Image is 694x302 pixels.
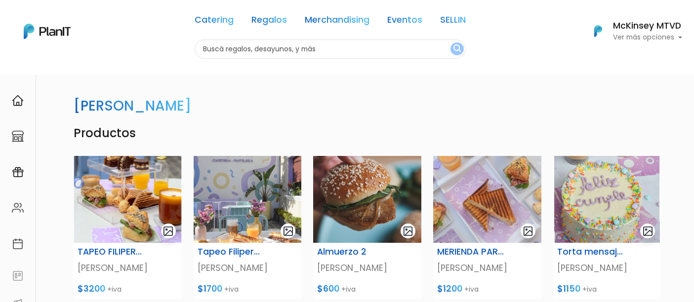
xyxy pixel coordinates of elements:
[12,270,24,282] img: feedback-78b5a0c8f98aac82b08bfc38622c3050aee476f2c9584af64705fc4e61158814.svg
[557,283,580,295] span: $1150
[283,226,294,237] img: gallery-light
[437,283,462,295] span: $1200
[341,284,356,294] span: +iva
[68,126,667,141] h4: Productos
[317,262,417,274] p: [PERSON_NAME]
[317,247,384,257] h6: Almuerzo 2
[307,156,427,299] a: gallery-light Almuerzo 2 [PERSON_NAME] $600 +iva
[437,247,504,257] h6: MERIENDA PARA 2
[427,156,547,299] a: gallery-light MERIENDA PARA 2 [PERSON_NAME] $1200 +iva
[195,39,466,59] input: Buscá regalos, desayunos, y más
[74,98,191,114] h3: [PERSON_NAME]
[78,247,144,257] h6: TAPEO FILIPERO X4
[587,20,609,42] img: PlanIt Logo
[12,130,24,142] img: marketplace-4ceaa7011d94191e9ded77b95e3339b90024bf715f7c57f8cf31f2d8c509eaba.svg
[107,284,122,294] span: +iva
[198,262,298,274] p: [PERSON_NAME]
[251,16,287,28] a: Regalos
[557,262,657,274] p: [PERSON_NAME]
[557,247,624,257] h6: Torta mensaje feliz cumple
[317,283,339,295] span: $600
[224,284,239,294] span: +iva
[613,22,682,31] h6: McKinsey MTVD
[387,16,422,28] a: Eventos
[613,34,682,41] p: Ver más opciones
[547,156,667,299] a: gallery-light Torta mensaje feliz cumple [PERSON_NAME] $1150 +iva
[12,95,24,107] img: home-e721727adea9d79c4d83392d1f703f7f8bce08238fde08b1acbfd93340b81755.svg
[437,262,537,274] p: [PERSON_NAME]
[188,156,308,299] a: gallery-light Tapeo Filipero Para 2 [PERSON_NAME] $1700 +iva
[553,156,661,243] img: Captura_de_pantalla_2025-05-21_095946.png
[12,238,24,250] img: calendar-87d922413cdce8b2cf7b7f5f62616a5cf9e4887200fb71536465627b3292af00.svg
[453,44,461,54] img: search_button-432b6d5273f82d61273b3651a40e1bd1b912527efae98b1b7a1b2c0702e16a8d.svg
[582,284,597,294] span: +iva
[440,16,466,28] a: SELLIN
[194,156,302,243] img: thumb_233CDB15-6072-45CA-A93F-2E99177F7395__3_.jpeg
[642,226,653,237] img: gallery-light
[195,16,234,28] a: Catering
[12,166,24,178] img: campaigns-02234683943229c281be62815700db0a1741e53638e28bf9629b52c665b00959.svg
[305,16,369,28] a: Merchandising
[78,283,105,295] span: $3200
[464,284,479,294] span: +iva
[198,283,222,295] span: $1700
[523,226,534,237] img: gallery-light
[403,226,414,237] img: gallery-light
[313,156,421,243] img: image00033__1_.jpeg
[163,226,174,237] img: gallery-light
[12,202,24,214] img: people-662611757002400ad9ed0e3c099ab2801c6687ba6c219adb57efc949bc21e19d.svg
[74,156,182,243] img: 44A9266D-8AB0-48FC-815C-D808EE29E30D.jpeg
[198,247,264,257] h6: Tapeo Filipero Para 2
[68,156,188,299] a: gallery-light TAPEO FILIPERO X4 [PERSON_NAME] $3200 +iva
[78,262,178,274] p: [PERSON_NAME]
[433,156,541,243] img: thumb_194E8C92-9FC3-430B-9E41-01D9E9B75AED.jpeg
[24,24,71,39] img: PlanIt Logo
[581,18,682,44] button: PlanIt Logo McKinsey MTVD Ver más opciones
